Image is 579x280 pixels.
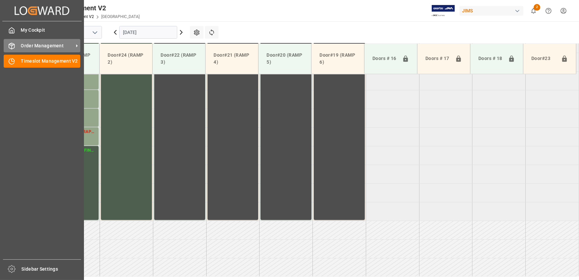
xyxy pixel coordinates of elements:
span: Timeslot Management V2 [21,58,81,65]
div: Door#24 (RAMP 2) [105,49,147,68]
span: My Cockpit [21,27,81,34]
span: Sidebar Settings [22,266,81,273]
a: Timeslot Management V2 [4,55,80,68]
div: Door#23 [529,52,558,65]
img: Exertis%20JAM%20-%20Email%20Logo.jpg_1722504956.jpg [432,5,455,17]
div: Door#21 (RAMP 4) [211,49,253,68]
button: Help Center [541,3,556,18]
a: My Cockpit [4,24,80,37]
div: Door#20 (RAMP 5) [264,49,306,68]
div: JIMS [459,6,523,16]
div: Doors # 17 [423,52,452,65]
div: Doors # 16 [370,52,399,65]
div: Door#22 (RAMP 3) [158,49,200,68]
button: show 2 new notifications [526,3,541,18]
div: Timeslot Management V2 [29,3,140,13]
button: JIMS [459,4,526,17]
div: Doors # 18 [476,52,505,65]
input: DD.MM.YYYY [119,26,177,39]
button: open menu [90,27,100,38]
div: Door#19 (RAMP 6) [317,49,359,68]
span: 2 [534,4,540,11]
span: Order Management [21,42,74,49]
